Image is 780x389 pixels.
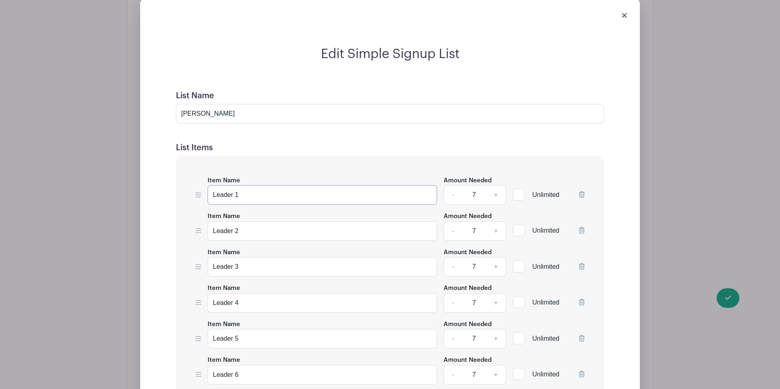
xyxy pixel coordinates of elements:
[532,263,559,270] span: Unlimited
[444,329,462,348] a: -
[486,257,506,277] a: +
[532,191,559,198] span: Unlimited
[444,356,492,365] label: Amount Needed
[486,329,506,348] a: +
[166,46,614,62] h2: Edit Simple Signup List
[532,371,559,378] span: Unlimited
[532,335,559,342] span: Unlimited
[444,284,492,293] label: Amount Needed
[444,212,492,221] label: Amount Needed
[444,221,462,241] a: -
[532,299,559,306] span: Unlimited
[532,227,559,234] span: Unlimited
[486,293,506,313] a: +
[208,221,437,241] input: e.g. Snacks or Check-in Attendees
[176,104,604,123] input: e.g. Things or volunteers we need for the event
[208,248,240,257] label: Item Name
[208,320,240,329] label: Item Name
[208,284,240,293] label: Item Name
[208,257,437,277] input: e.g. Snacks or Check-in Attendees
[208,329,437,348] input: e.g. Snacks or Check-in Attendees
[176,143,604,153] h5: List Items
[486,365,506,385] a: +
[486,221,506,241] a: +
[208,176,240,186] label: Item Name
[208,185,437,205] input: e.g. Snacks or Check-in Attendees
[208,356,240,365] label: Item Name
[444,185,462,205] a: -
[444,248,492,257] label: Amount Needed
[444,320,492,329] label: Amount Needed
[444,293,462,313] a: -
[208,365,437,385] input: e.g. Snacks or Check-in Attendees
[444,257,462,277] a: -
[176,91,214,101] label: List Name
[444,176,492,186] label: Amount Needed
[622,13,627,18] img: close_button-5f87c8562297e5c2d7936805f587ecaba9071eb48480494691a3f1689db116b3.svg
[444,365,462,385] a: -
[486,185,506,205] a: +
[208,212,240,221] label: Item Name
[208,293,437,313] input: e.g. Snacks or Check-in Attendees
